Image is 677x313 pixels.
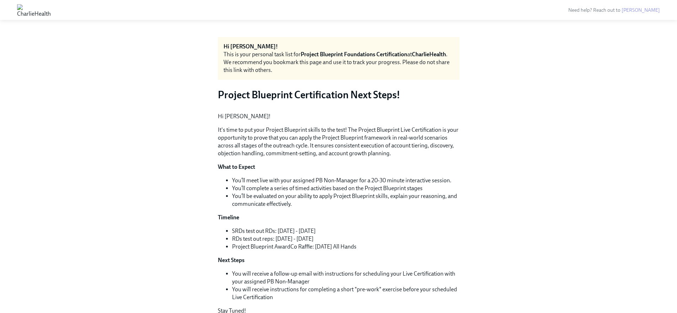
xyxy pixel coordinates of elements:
[218,126,460,157] p: It's time to put your Project Blueprint skills to the test! The Project Blueprint Live Certificat...
[232,270,460,286] li: You will receive a follow-up email with instructions for scheduling your Live Certification with ...
[218,257,245,264] strong: Next Steps
[232,192,460,208] li: You’ll be evaluated on your ability to apply Project Blueprint skills, explain your reasoning, an...
[232,286,460,301] li: You will receive instructions for completing a short "pre-work" exercise before your scheduled Li...
[232,235,460,243] li: RDs test out reps: [DATE] - [DATE]
[218,214,239,221] strong: Timeline
[412,51,446,58] strong: CharlieHealth
[232,177,460,184] li: You’ll meet live with your assigned PB Non-Manager for a 20-30 minute interactive session.
[232,227,460,235] li: SRDs test out RDs: [DATE] - [DATE]
[622,7,660,13] a: [PERSON_NAME]
[224,51,454,74] div: This is your personal task list for at . We recommend you bookmark this page and use it to track ...
[232,243,460,251] li: Project Blueprint AwardCo Raffle: [DATE] All Hands
[218,88,460,101] h3: Project Blueprint Certification Next Steps!
[232,184,460,192] li: You’ll complete a series of timed activities based on the Project Blueprint stages
[301,51,407,58] strong: Project Blueprint Foundations Certification
[17,4,51,16] img: CharlieHealth
[568,7,660,13] span: Need help? Reach out to
[218,113,460,120] p: Hi [PERSON_NAME]!
[224,43,278,50] strong: Hi [PERSON_NAME]!
[218,163,255,170] strong: What to Expect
